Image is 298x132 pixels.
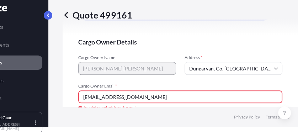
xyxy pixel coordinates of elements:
span: Address [185,55,282,60]
p: Quote 499161 [63,9,132,21]
span: Cargo Owner Details [78,38,282,46]
span: Cargo Owner Email [78,83,282,89]
input: Cargo owner address [185,62,282,75]
a: Privacy Policy [234,114,260,120]
span: Invalid email address format [78,105,282,110]
span: Cargo Owner Name [78,55,176,60]
a: Terms of Use [266,114,289,120]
